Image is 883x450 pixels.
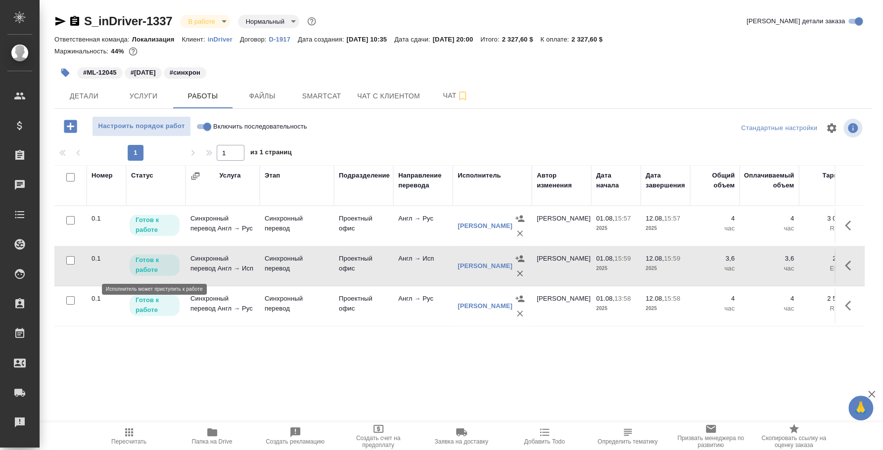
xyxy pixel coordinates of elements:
[744,254,794,264] p: 3,6
[54,47,111,55] p: Маржинальность:
[240,36,269,43] p: Договор:
[804,294,843,304] p: 2 500
[54,15,66,27] button: Скопировать ссылку для ЯМессенджера
[57,116,84,136] button: Добавить работу
[532,289,591,323] td: [PERSON_NAME]
[60,90,108,102] span: Детали
[614,215,631,222] p: 15:57
[458,171,501,180] div: Исполнитель
[131,171,153,180] div: Статус
[664,215,680,222] p: 15:57
[646,215,664,222] p: 12.08,
[83,68,117,78] p: #ML-12045
[596,264,636,273] p: 2025
[132,36,182,43] p: Локализация
[744,224,794,233] p: час
[334,249,393,283] td: Проектный офис
[398,171,448,190] div: Направление перевода
[614,295,631,302] p: 13:58
[339,171,390,180] div: Подразделение
[746,16,845,26] span: [PERSON_NAME] детали заказа
[848,396,873,420] button: 🙏
[596,224,636,233] p: 2025
[208,35,240,43] a: inDriver
[458,262,512,270] a: [PERSON_NAME]
[54,36,132,43] p: Ответственная команда:
[512,226,527,241] button: Удалить
[512,291,527,306] button: Назначить
[458,222,512,229] a: [PERSON_NAME]
[695,224,735,233] p: час
[92,254,121,264] div: 0.1
[646,224,685,233] p: 2025
[532,209,591,243] td: [PERSON_NAME]
[804,254,843,264] p: 250
[265,214,329,233] p: Синхронный перевод
[269,36,298,43] p: D-1917
[744,294,794,304] p: 4
[69,15,81,27] button: Скопировать ссылку
[458,302,512,310] a: [PERSON_NAME]
[265,254,329,273] p: Синхронный перевод
[804,304,843,314] p: RUB
[457,90,468,102] svg: Подписаться
[346,36,394,43] p: [DATE] 10:35
[208,36,240,43] p: inDriver
[243,17,287,26] button: Нормальный
[596,255,614,262] p: 01.08,
[664,255,680,262] p: 15:59
[186,249,260,283] td: Синхронный перевод Англ → Исп
[186,209,260,243] td: Синхронный перевод Англ → Рус
[502,36,541,43] p: 2 327,60 $
[646,255,664,262] p: 12.08,
[744,304,794,314] p: час
[839,294,863,317] button: Здесь прячутся важные кнопки
[804,224,843,233] p: RUB
[852,398,869,418] span: 🙏
[571,36,610,43] p: 2 327,60 $
[804,264,843,273] p: EUR
[596,171,636,190] div: Дата начала
[54,62,76,84] button: Добавить тэг
[532,249,591,283] td: [PERSON_NAME]
[136,295,174,315] p: Готов к работе
[804,214,843,224] p: 3 000
[822,171,843,180] div: Тариф
[695,294,735,304] p: 4
[596,215,614,222] p: 01.08,
[213,122,307,132] span: Включить последовательность
[269,35,298,43] a: D-1917
[265,171,280,180] div: Этап
[250,146,292,161] span: из 1 страниц
[512,266,527,281] button: Удалить
[695,304,735,314] p: час
[298,36,346,43] p: Дата создания:
[163,68,207,76] span: синхрон
[136,255,174,275] p: Готов к работе
[334,209,393,243] td: Проектный офис
[646,295,664,302] p: 12.08,
[124,68,163,76] span: 13.08.2025
[120,90,167,102] span: Услуги
[695,264,735,273] p: час
[744,171,794,190] div: Оплачиваемый объем
[334,289,393,323] td: Проектный офис
[512,251,527,266] button: Назначить
[170,68,200,78] p: #синхрон
[664,295,680,302] p: 15:58
[744,214,794,224] p: 4
[92,116,191,136] button: Настроить порядок работ
[238,90,286,102] span: Файлы
[614,255,631,262] p: 15:59
[131,68,156,78] p: #[DATE]
[92,294,121,304] div: 0.1
[480,36,502,43] p: Итого:
[185,17,218,26] button: В работе
[92,214,121,224] div: 0.1
[298,90,345,102] span: Smartcat
[596,304,636,314] p: 2025
[127,45,139,58] button: 22000.00 RUB; 900.00 EUR;
[739,121,820,136] div: split button
[540,36,571,43] p: К оплате:
[182,36,207,43] p: Клиент:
